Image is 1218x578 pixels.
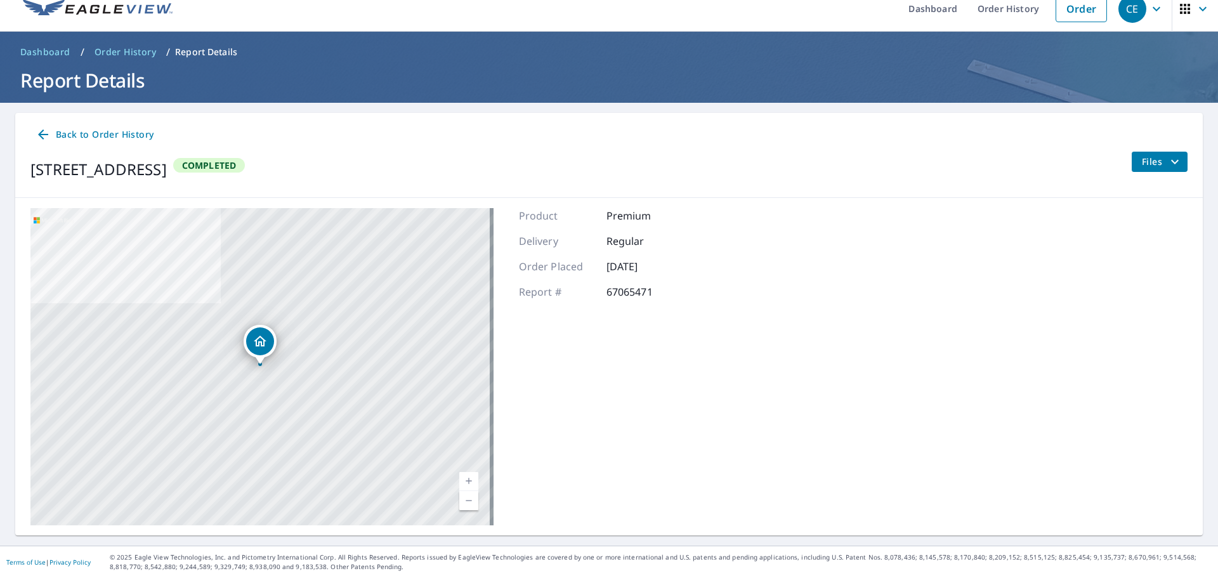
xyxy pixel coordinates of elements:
p: © 2025 Eagle View Technologies, Inc. and Pictometry International Corp. All Rights Reserved. Repo... [110,553,1212,572]
li: / [81,44,84,60]
div: [STREET_ADDRESS] [30,158,167,181]
p: | [6,558,91,566]
h1: Report Details [15,67,1203,93]
p: 67065471 [606,284,683,299]
p: Delivery [519,233,595,249]
p: Regular [606,233,683,249]
div: Dropped pin, building 1, Residential property, 33406 Windcrest Estates Blvd Magnolia, TX 77354 [244,325,277,364]
p: Order Placed [519,259,595,274]
p: [DATE] [606,259,683,274]
a: Order History [89,42,161,62]
span: Back to Order History [36,127,154,143]
a: Current Level 17, Zoom In [459,472,478,491]
a: Privacy Policy [49,558,91,567]
a: Dashboard [15,42,75,62]
p: Report # [519,284,595,299]
p: Product [519,208,595,223]
a: Current Level 17, Zoom Out [459,491,478,510]
span: Order History [95,46,156,58]
a: Back to Order History [30,123,159,147]
span: Completed [174,159,244,171]
p: Report Details [175,46,237,58]
span: Dashboard [20,46,70,58]
button: filesDropdownBtn-67065471 [1131,152,1188,172]
p: Premium [606,208,683,223]
nav: breadcrumb [15,42,1203,62]
span: Files [1142,154,1182,169]
li: / [166,44,170,60]
a: Terms of Use [6,558,46,567]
